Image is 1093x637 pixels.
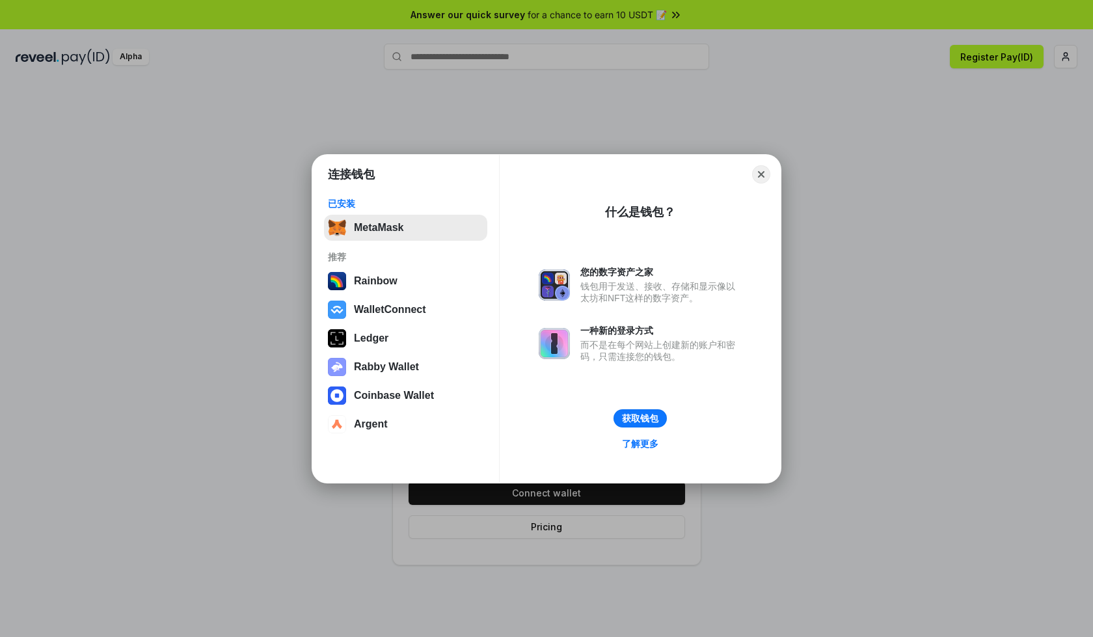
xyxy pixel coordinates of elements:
[328,219,346,237] img: svg+xml,%3Csvg%20fill%3D%22none%22%20height%3D%2233%22%20viewBox%3D%220%200%2035%2033%22%20width%...
[354,390,434,401] div: Coinbase Wallet
[328,198,483,210] div: 已安装
[328,329,346,347] img: svg+xml,%3Csvg%20xmlns%3D%22http%3A%2F%2Fwww.w3.org%2F2000%2Fsvg%22%20width%3D%2228%22%20height%3...
[354,418,388,430] div: Argent
[324,268,487,294] button: Rainbow
[324,354,487,380] button: Rabby Wallet
[539,328,570,359] img: svg+xml,%3Csvg%20xmlns%3D%22http%3A%2F%2Fwww.w3.org%2F2000%2Fsvg%22%20fill%3D%22none%22%20viewBox...
[328,272,346,290] img: svg+xml,%3Csvg%20width%3D%22120%22%20height%3D%22120%22%20viewBox%3D%220%200%20120%20120%22%20fil...
[622,438,658,450] div: 了解更多
[328,251,483,263] div: 推荐
[752,165,770,183] button: Close
[622,413,658,424] div: 获取钱包
[580,325,742,336] div: 一种新的登录方式
[605,204,675,220] div: 什么是钱包？
[324,325,487,351] button: Ledger
[614,409,667,427] button: 获取钱包
[354,304,426,316] div: WalletConnect
[354,332,388,344] div: Ledger
[580,280,742,304] div: 钱包用于发送、接收、存储和显示像以太坊和NFT这样的数字资产。
[328,386,346,405] img: svg+xml,%3Csvg%20width%3D%2228%22%20height%3D%2228%22%20viewBox%3D%220%200%2028%2028%22%20fill%3D...
[354,361,419,373] div: Rabby Wallet
[324,411,487,437] button: Argent
[324,297,487,323] button: WalletConnect
[580,339,742,362] div: 而不是在每个网站上创建新的账户和密码，只需连接您的钱包。
[328,167,375,182] h1: 连接钱包
[354,275,398,287] div: Rainbow
[539,269,570,301] img: svg+xml,%3Csvg%20xmlns%3D%22http%3A%2F%2Fwww.w3.org%2F2000%2Fsvg%22%20fill%3D%22none%22%20viewBox...
[324,215,487,241] button: MetaMask
[580,266,742,278] div: 您的数字资产之家
[328,415,346,433] img: svg+xml,%3Csvg%20width%3D%2228%22%20height%3D%2228%22%20viewBox%3D%220%200%2028%2028%22%20fill%3D...
[328,358,346,376] img: svg+xml,%3Csvg%20xmlns%3D%22http%3A%2F%2Fwww.w3.org%2F2000%2Fsvg%22%20fill%3D%22none%22%20viewBox...
[324,383,487,409] button: Coinbase Wallet
[614,435,666,452] a: 了解更多
[354,222,403,234] div: MetaMask
[328,301,346,319] img: svg+xml,%3Csvg%20width%3D%2228%22%20height%3D%2228%22%20viewBox%3D%220%200%2028%2028%22%20fill%3D...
